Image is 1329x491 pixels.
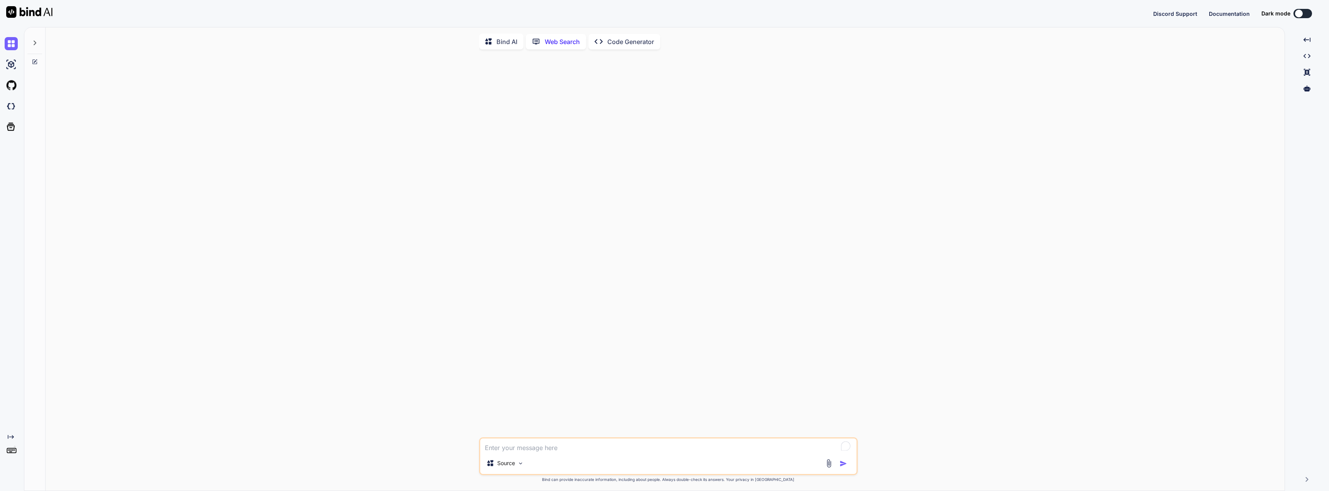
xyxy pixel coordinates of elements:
[1261,10,1290,17] span: Dark mode
[5,100,18,113] img: darkCloudIdeIcon
[517,460,524,467] img: Pick Models
[1153,10,1197,18] button: Discord Support
[607,37,654,46] p: Code Generator
[496,37,517,46] p: Bind AI
[479,477,858,483] p: Bind can provide inaccurate information, including about people. Always double-check its answers....
[6,6,53,18] img: Bind AI
[545,37,580,46] p: Web Search
[5,79,18,92] img: githubLight
[1209,10,1250,17] span: Documentation
[1209,10,1250,18] button: Documentation
[1153,10,1197,17] span: Discord Support
[497,459,515,467] p: Source
[840,460,847,467] img: icon
[824,459,833,468] img: attachment
[5,58,18,71] img: ai-studio
[5,37,18,50] img: chat
[480,438,857,452] textarea: To enrich screen reader interactions, please activate Accessibility in Grammarly extension settings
